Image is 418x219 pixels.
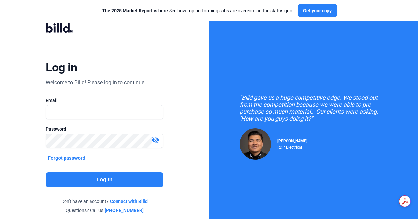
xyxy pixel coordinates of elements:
span: The 2025 Market Report is here: [102,8,169,13]
mat-icon: visibility_off [152,136,160,144]
button: Get your copy [298,4,337,17]
div: RDP Electrical [277,143,307,150]
span: [PERSON_NAME] [277,139,307,143]
div: Email [46,97,163,104]
div: Questions? Call us [46,207,163,214]
button: Log in [46,172,163,187]
div: Welcome to Billd! Please log in to continue. [46,79,145,87]
div: See how top-performing subs are overcoming the status quo. [102,7,294,14]
a: Connect with Billd [110,198,148,205]
div: Log in [46,60,77,75]
div: Don't have an account? [46,198,163,205]
div: "Billd gave us a huge competitive edge. We stood out from the competition because we were able to... [240,94,388,122]
div: Password [46,126,163,132]
button: Forgot password [46,154,87,162]
a: [PHONE_NUMBER] [105,207,144,214]
img: Raul Pacheco [240,128,271,160]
